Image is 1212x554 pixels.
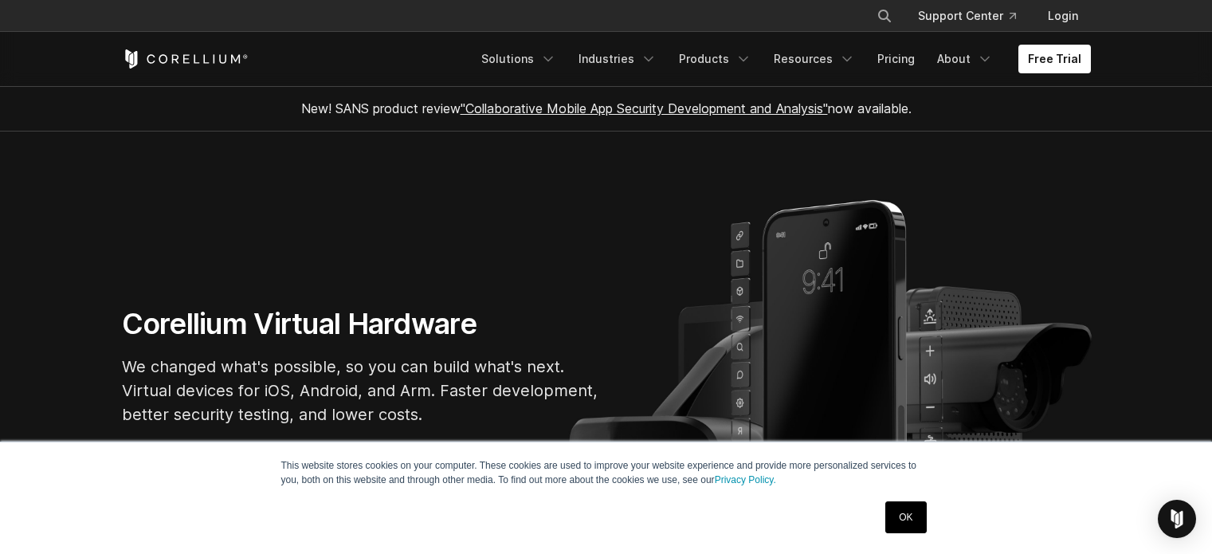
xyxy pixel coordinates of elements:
a: Privacy Policy. [715,474,776,485]
a: Free Trial [1018,45,1091,73]
a: Resources [764,45,865,73]
a: Solutions [472,45,566,73]
a: Support Center [905,2,1029,30]
button: Search [870,2,899,30]
a: "Collaborative Mobile App Security Development and Analysis" [461,100,828,116]
a: Login [1035,2,1091,30]
span: New! SANS product review now available. [301,100,912,116]
div: Open Intercom Messenger [1158,500,1196,538]
p: We changed what's possible, so you can build what's next. Virtual devices for iOS, Android, and A... [122,355,600,426]
a: Industries [569,45,666,73]
a: Corellium Home [122,49,249,69]
div: Navigation Menu [472,45,1091,73]
h1: Corellium Virtual Hardware [122,306,600,342]
a: Products [669,45,761,73]
p: This website stores cookies on your computer. These cookies are used to improve your website expe... [281,458,932,487]
div: Navigation Menu [857,2,1091,30]
a: About [928,45,1002,73]
a: OK [885,501,926,533]
a: Pricing [868,45,924,73]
